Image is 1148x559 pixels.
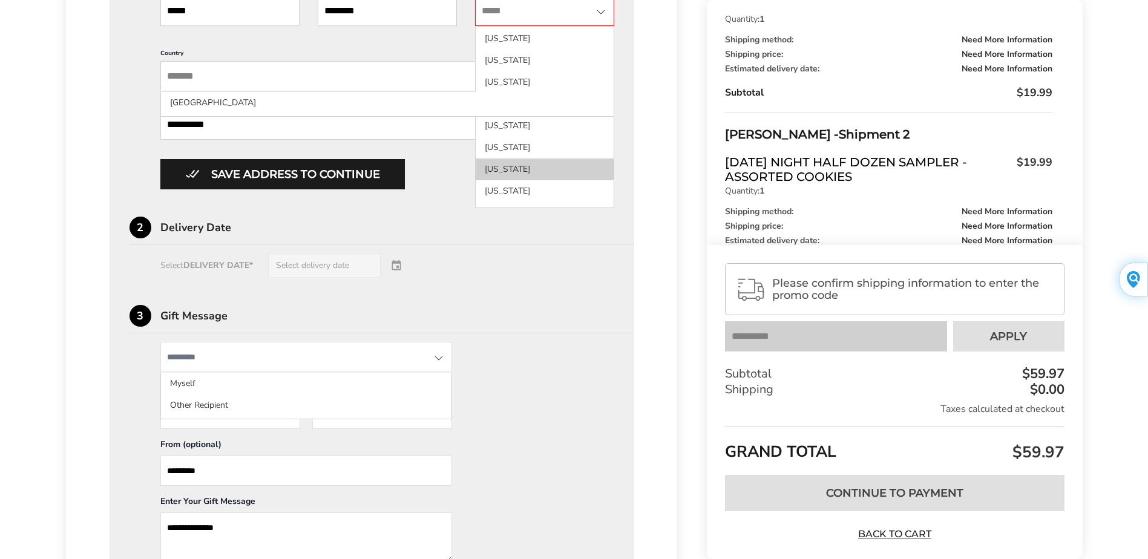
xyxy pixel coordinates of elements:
div: $59.97 [1019,367,1064,381]
li: [US_STATE] [476,50,614,71]
button: Apply [953,321,1064,351]
span: [DATE] Night Half Dozen Sampler - Assorted Cookies [725,155,1010,184]
span: Need More Information [962,208,1052,216]
input: State [160,342,452,372]
button: Button save address [160,159,405,189]
li: [US_STATE] [476,159,614,180]
span: Apply [990,331,1027,342]
p: Quantity: [725,15,1052,24]
div: Shipping method: [725,208,1052,216]
span: $19.99 [1011,155,1052,181]
span: Need More Information [962,222,1052,230]
span: $19.99 [1017,85,1052,100]
div: Subtotal [725,366,1064,382]
div: GRAND TOTAL [725,427,1064,466]
li: [US_STATE] [476,71,614,93]
div: Shipment 2 [725,125,1052,145]
strong: 1 [759,185,764,197]
li: [US_STATE] [476,28,614,50]
div: Taxes calculated at checkout [725,402,1064,416]
div: Gift Message [160,310,635,321]
input: From [160,456,452,486]
label: Country [160,49,615,61]
li: [US_STATE] [476,180,614,202]
div: Shipping price: [725,222,1052,230]
li: [US_STATE] [476,202,614,224]
span: Need More Information [962,237,1052,245]
span: [PERSON_NAME] - [725,127,839,142]
input: State [160,61,615,91]
div: Delivery Date [160,222,635,233]
p: Quantity: [725,187,1052,195]
div: Shipping method: [725,36,1052,44]
div: Estimated delivery date: [725,65,1052,73]
li: [US_STATE] [476,115,614,137]
span: Need More Information [962,36,1052,44]
div: 3 [130,305,151,327]
li: Myself [161,373,451,394]
a: Back to Cart [852,528,937,541]
div: Estimated delivery date: [725,237,1052,245]
div: Shipping [725,382,1064,397]
a: [DATE] Night Half Dozen Sampler - Assorted Cookies$19.99 [725,155,1052,184]
div: $0.00 [1027,383,1064,396]
div: Subtotal [725,85,1052,100]
span: Please confirm shipping information to enter the promo code [772,277,1053,301]
div: Shipping price: [725,50,1052,59]
li: Other Recipient [161,394,451,416]
div: 2 [130,217,151,238]
li: [GEOGRAPHIC_DATA] [161,92,614,114]
div: Enter Your Gift Message [160,495,452,512]
span: Need More Information [962,50,1052,59]
span: $59.97 [1009,442,1064,463]
span: Need More Information [962,65,1052,73]
li: [US_STATE] [476,137,614,159]
strong: 1 [759,13,764,25]
button: Continue to Payment [725,475,1064,511]
div: From (optional) [160,439,452,456]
